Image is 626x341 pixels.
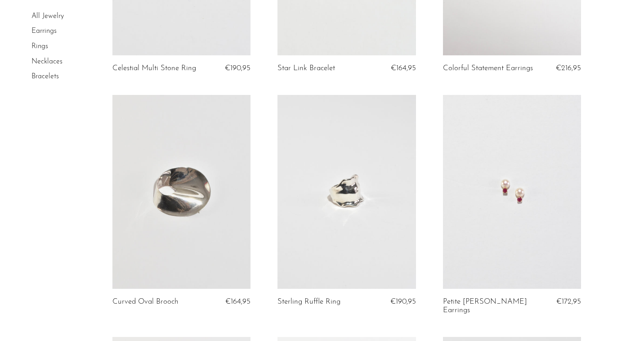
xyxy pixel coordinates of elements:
a: All Jewelry [31,13,64,20]
a: Bracelets [31,73,59,80]
span: €172,95 [556,298,581,305]
span: €216,95 [556,64,581,72]
a: Star Link Bracelet [277,64,335,72]
a: Curved Oval Brooch [112,298,179,306]
span: €164,95 [391,64,416,72]
a: Sterling Ruffle Ring [277,298,340,306]
span: €190,95 [225,64,250,72]
a: Necklaces [31,58,63,65]
a: Earrings [31,28,57,35]
a: Celestial Multi Stone Ring [112,64,196,72]
span: €190,95 [390,298,416,305]
a: Rings [31,43,48,50]
a: Petite [PERSON_NAME] Earrings [443,298,534,314]
span: €164,95 [225,298,250,305]
a: Colorful Statement Earrings [443,64,533,72]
